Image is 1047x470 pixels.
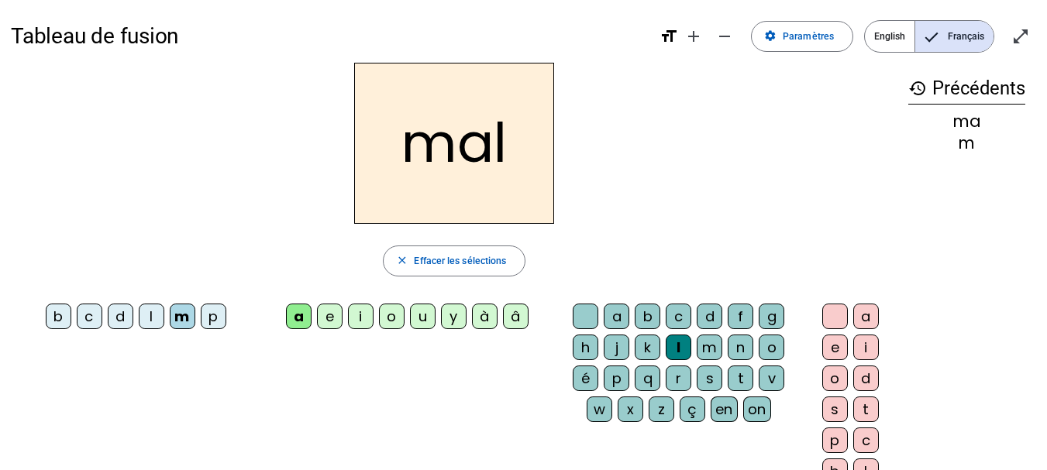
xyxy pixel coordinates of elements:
[853,365,879,391] div: d
[759,304,784,329] div: g
[383,245,526,276] button: Effacer les sélections
[728,334,753,360] div: n
[286,304,312,329] div: a
[666,334,691,360] div: l
[317,304,343,329] div: e
[822,334,848,360] div: e
[649,396,674,422] div: z
[751,21,853,52] button: Paramètres
[908,74,1025,105] h3: Précédents
[348,304,374,329] div: i
[865,21,914,52] span: English
[410,304,436,329] div: u
[728,304,753,329] div: f
[908,79,927,98] mat-icon: history
[11,15,649,58] h1: Tableau de fusion
[680,396,705,422] div: ç
[684,27,703,46] mat-icon: add
[379,304,405,329] div: o
[759,365,784,391] div: v
[743,396,771,422] div: on
[660,27,678,46] mat-icon: format_size
[46,304,71,329] div: b
[604,334,629,360] div: j
[414,253,506,269] span: Effacer les sélections
[201,304,226,329] div: p
[822,365,848,391] div: o
[108,304,133,329] div: d
[635,334,660,360] div: k
[853,427,879,453] div: c
[908,135,1025,151] div: m
[728,365,753,391] div: t
[853,396,879,422] div: t
[1011,27,1030,46] mat-icon: open_in_full
[764,30,777,43] mat-icon: settings
[604,365,629,391] div: p
[715,27,734,46] mat-icon: remove
[573,365,598,391] div: é
[604,304,629,329] div: a
[697,365,722,391] div: s
[396,255,408,267] mat-icon: close
[822,396,848,422] div: s
[618,396,643,422] div: x
[635,304,660,329] div: b
[864,20,994,53] mat-button-toggle-group: Language selection
[709,21,740,52] button: Diminuer la taille de la police
[587,396,612,422] div: w
[170,304,195,329] div: m
[853,304,879,329] div: a
[139,304,164,329] div: l
[759,334,784,360] div: o
[908,113,1025,129] div: ma
[503,304,529,329] div: â
[822,427,848,453] div: p
[678,21,709,52] button: Augmenter la taille de la police
[635,365,660,391] div: q
[573,334,598,360] div: h
[697,304,722,329] div: d
[915,21,994,52] span: Français
[697,334,722,360] div: m
[711,396,738,422] div: en
[77,304,102,329] div: c
[354,63,554,224] h2: mal
[783,29,834,45] span: Paramètres
[1005,21,1036,52] button: Entrer en plein écran
[666,304,691,329] div: c
[441,304,467,329] div: y
[472,304,498,329] div: à
[666,365,691,391] div: r
[853,334,879,360] div: i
